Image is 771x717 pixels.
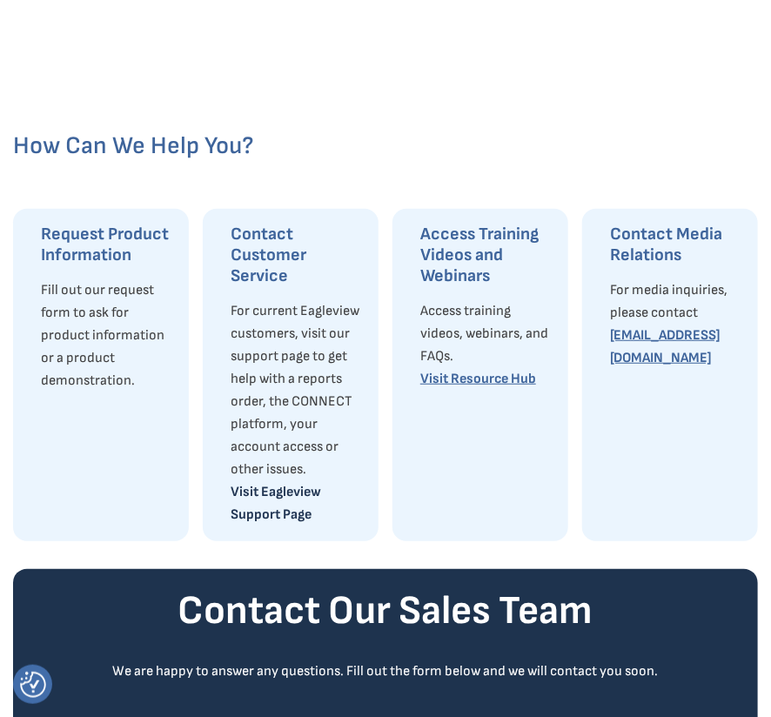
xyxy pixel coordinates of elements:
[420,300,551,368] p: Access training videos, webinars, and FAQs.
[20,672,46,698] button: Consent Preferences
[178,587,593,635] strong: Contact Our Sales Team
[41,224,171,265] h3: Request Product Information
[610,279,741,325] p: For media inquiries, please contact
[610,327,720,366] a: [EMAIL_ADDRESS][DOMAIN_NAME]
[20,672,46,698] img: Revisit consent button
[420,224,551,286] h3: Access Training Videos and Webinars
[231,300,361,481] p: For current Eagleview customers, visit our support page to get help with a reports order, the CON...
[231,484,321,523] a: Visit Eagleview Support Page
[113,663,659,680] div: We are happy to answer any questions. Fill out the form below and we will contact you soon.
[41,279,171,392] p: Fill out our request form to ask for product information or a product demonstration.
[610,224,741,265] h3: Contact Media Relations
[13,125,758,167] h2: How Can We Help You?
[231,224,361,286] h3: Contact Customer Service
[420,371,536,387] a: Visit Resource Hub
